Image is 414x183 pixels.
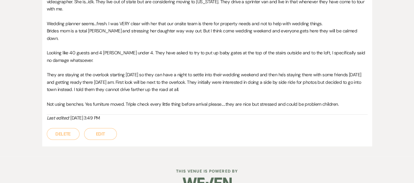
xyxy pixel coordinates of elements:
p: Not using benches. Yes furniture moved. Triple check every little thing before arrival please....... [47,101,368,108]
button: Edit [84,128,117,140]
div: [DATE] 3:49 PM [47,115,368,121]
button: Delete [47,128,80,140]
p: Wedding planner seems...fresh. I was VERY clear with her that our onsite team is there for proper... [47,20,368,27]
p: Looking like 40 guests and 4 [PERSON_NAME] under 4. They have asked to try to put up baby gates a... [47,49,368,64]
p: They are staying at the overlook starting [DATE] so they can have a night to settle into their we... [47,71,368,93]
p: Brides mom is a total [PERSON_NAME] and stressing her daughter way way out. But I think come wedd... [47,27,368,42]
i: Last edited: [47,115,69,121]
